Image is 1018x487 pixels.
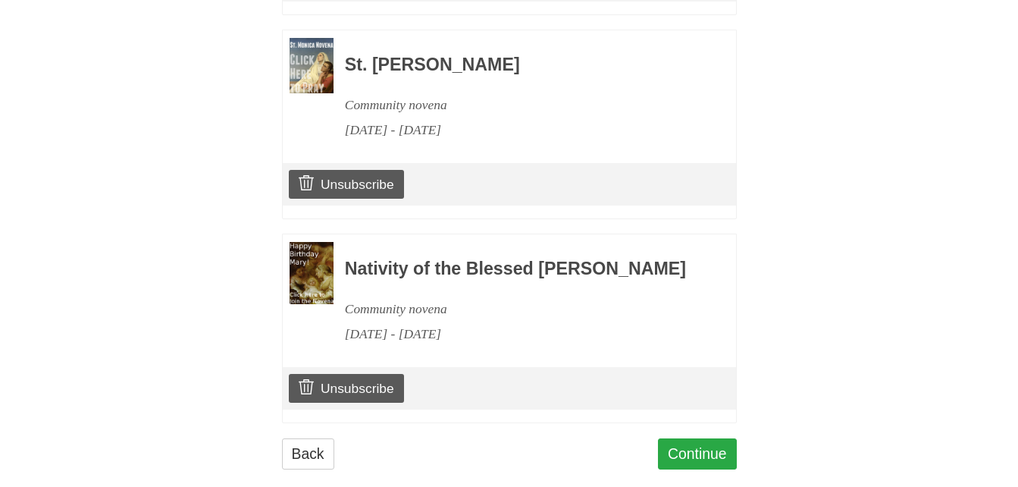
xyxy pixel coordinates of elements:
[658,438,737,470] a: Continue
[289,374,403,403] a: Unsubscribe
[345,259,695,279] h3: Nativity of the Blessed [PERSON_NAME]
[289,170,403,199] a: Unsubscribe
[345,118,695,143] div: [DATE] - [DATE]
[290,38,334,93] img: Novena image
[290,242,334,304] img: Novena image
[345,55,695,75] h3: St. [PERSON_NAME]
[282,438,334,470] a: Back
[345,93,695,118] div: Community novena
[345,297,695,322] div: Community novena
[345,322,695,347] div: [DATE] - [DATE]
